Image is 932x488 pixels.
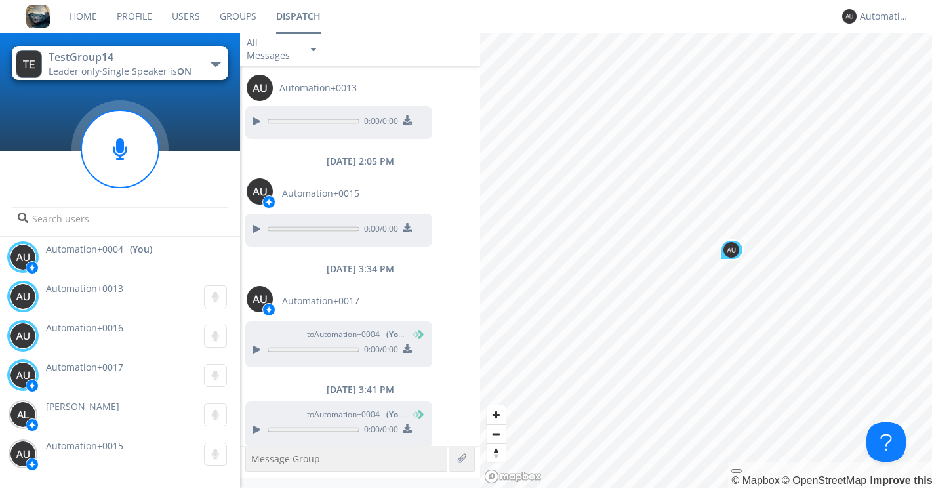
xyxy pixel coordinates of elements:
[49,65,196,78] div: Leader only ·
[16,50,42,78] img: 373638.png
[731,475,779,486] a: Mapbox
[247,36,299,62] div: All Messages
[10,283,36,310] img: 373638.png
[723,242,739,258] img: 373638.png
[359,424,398,438] span: 0:00 / 0:00
[46,243,123,256] span: Automation+0004
[240,383,480,396] div: [DATE] 3:41 PM
[842,9,857,24] img: 373638.png
[10,401,36,428] img: 373638.png
[279,81,357,94] span: Automation+0013
[487,405,506,424] button: Zoom in
[307,329,405,340] span: to Automation+0004
[46,400,119,413] span: [PERSON_NAME]
[359,115,398,130] span: 0:00 / 0:00
[359,344,398,358] span: 0:00 / 0:00
[403,424,412,433] img: download media button
[403,344,412,353] img: download media button
[386,329,406,340] span: (You)
[240,262,480,275] div: [DATE] 3:34 PM
[46,321,123,334] span: Automation+0016
[247,178,273,205] img: 373638.png
[782,475,866,486] a: OpenStreetMap
[866,422,906,462] iframe: Toggle Customer Support
[403,223,412,232] img: download media button
[12,207,228,230] input: Search users
[487,444,506,462] span: Reset bearing to north
[731,469,742,473] button: Toggle attribution
[177,65,192,77] span: ON
[10,244,36,270] img: 373638.png
[49,50,196,65] div: TestGroup14
[12,46,228,80] button: TestGroup14Leader only·Single Speaker isON
[46,361,123,373] span: Automation+0017
[46,439,123,452] span: Automation+0015
[10,323,36,349] img: 373638.png
[487,443,506,462] button: Reset bearing to north
[46,282,123,295] span: Automation+0013
[359,223,398,237] span: 0:00 / 0:00
[240,155,480,168] div: [DATE] 2:05 PM
[311,48,316,51] img: caret-down-sm.svg
[282,295,359,308] span: Automation+0017
[487,425,506,443] span: Zoom out
[10,362,36,388] img: 373638.png
[282,187,359,200] span: Automation+0015
[386,409,406,420] span: (You)
[720,239,744,260] div: Map marker
[26,5,50,28] img: 8ff700cf5bab4eb8a436322861af2272
[247,286,273,312] img: 373638.png
[247,75,273,101] img: 373638.png
[10,441,36,467] img: 373638.png
[860,10,909,23] div: Automation+0004
[487,424,506,443] button: Zoom out
[102,65,192,77] span: Single Speaker is
[130,243,152,256] div: (You)
[403,115,412,125] img: download media button
[307,409,405,420] span: to Automation+0004
[484,469,542,484] a: Mapbox logo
